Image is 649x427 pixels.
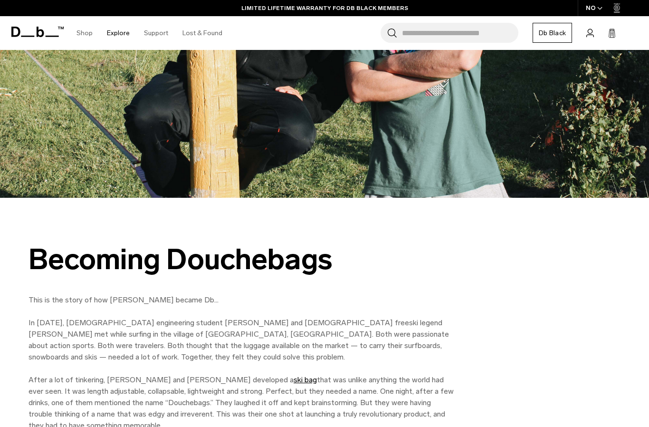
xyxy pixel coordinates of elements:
a: Explore [107,16,130,50]
div: Becoming Douchebags [29,243,456,275]
a: ski bag [294,375,317,384]
nav: Main Navigation [69,16,229,50]
a: Support [144,16,168,50]
a: Db Black [533,23,572,43]
a: Lost & Found [182,16,222,50]
a: Shop [76,16,93,50]
a: LIMITED LIFETIME WARRANTY FOR DB BLACK MEMBERS [241,4,408,12]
